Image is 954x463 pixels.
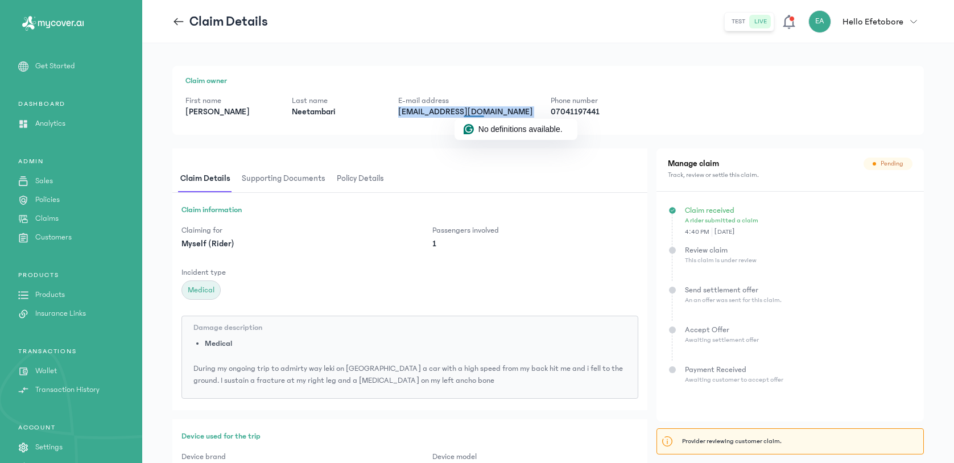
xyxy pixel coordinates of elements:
[668,158,719,171] h2: Manage claim
[808,10,924,33] button: EAHello Efetobore
[551,95,639,106] p: Phone number
[712,228,734,237] span: [DATE]
[35,365,57,377] p: Wallet
[193,363,626,387] p: During my ongoing trip to admirty way leki on [GEOGRAPHIC_DATA] a car with a high speed from my b...
[727,15,750,28] button: test
[181,280,221,300] div: Medical
[685,284,911,296] p: Send settlement offer
[178,166,239,192] button: Claim details
[432,225,638,236] p: Passengers involved
[185,106,274,118] p: [PERSON_NAME]
[292,95,380,106] p: Last name
[35,289,65,301] p: Products
[35,231,72,243] p: Customers
[185,75,911,87] h1: Claim owner
[334,166,393,192] button: Policy details
[292,106,380,118] p: Neetambari
[181,451,387,462] p: Device brand
[685,376,783,383] span: Awaiting customer to accept offer
[881,159,903,168] span: pending
[682,437,782,446] p: Provider reviewing customer claim.
[685,324,911,336] p: Accept Offer
[181,431,638,442] h3: Device used for the trip
[35,213,59,225] p: Claims
[808,10,831,33] div: EA
[189,13,268,31] p: Claim Details
[239,166,334,192] button: Supporting documents
[750,15,771,28] button: live
[432,238,638,250] p: 1
[685,296,782,304] span: An an offer was sent for this claim.
[685,216,911,225] p: A rider submitted a claim
[181,238,387,250] p: Myself (Rider)
[193,322,626,333] h4: Damage description
[685,205,911,216] p: Claim received
[181,267,387,278] p: Incident type
[432,451,638,462] p: Device model
[35,441,63,453] p: Settings
[685,245,911,256] p: Review claim
[685,257,757,264] span: This claim is under review
[685,228,712,237] span: 4:40 PM
[35,308,86,320] p: Insurance Links
[668,171,912,180] p: Track, review or settle this claim.
[181,204,638,216] h3: Claim information
[398,95,532,106] p: E-mail address
[35,60,75,72] p: Get Started
[185,95,274,106] p: First name
[685,364,911,375] p: Payment Received
[843,15,903,28] p: Hello Efetobore
[181,225,387,236] p: Claiming for
[35,194,60,206] p: Policies
[685,336,759,344] span: Awaiting settlement offer
[239,166,328,192] span: Supporting documents
[35,175,53,187] p: Sales
[205,338,626,349] li: Medical
[551,106,639,118] p: 07041197441
[35,118,65,130] p: Analytics
[35,384,100,396] p: Transaction History
[334,166,386,192] span: Policy details
[398,106,532,118] p: [EMAIL_ADDRESS][DOMAIN_NAME]
[178,166,233,192] span: Claim details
